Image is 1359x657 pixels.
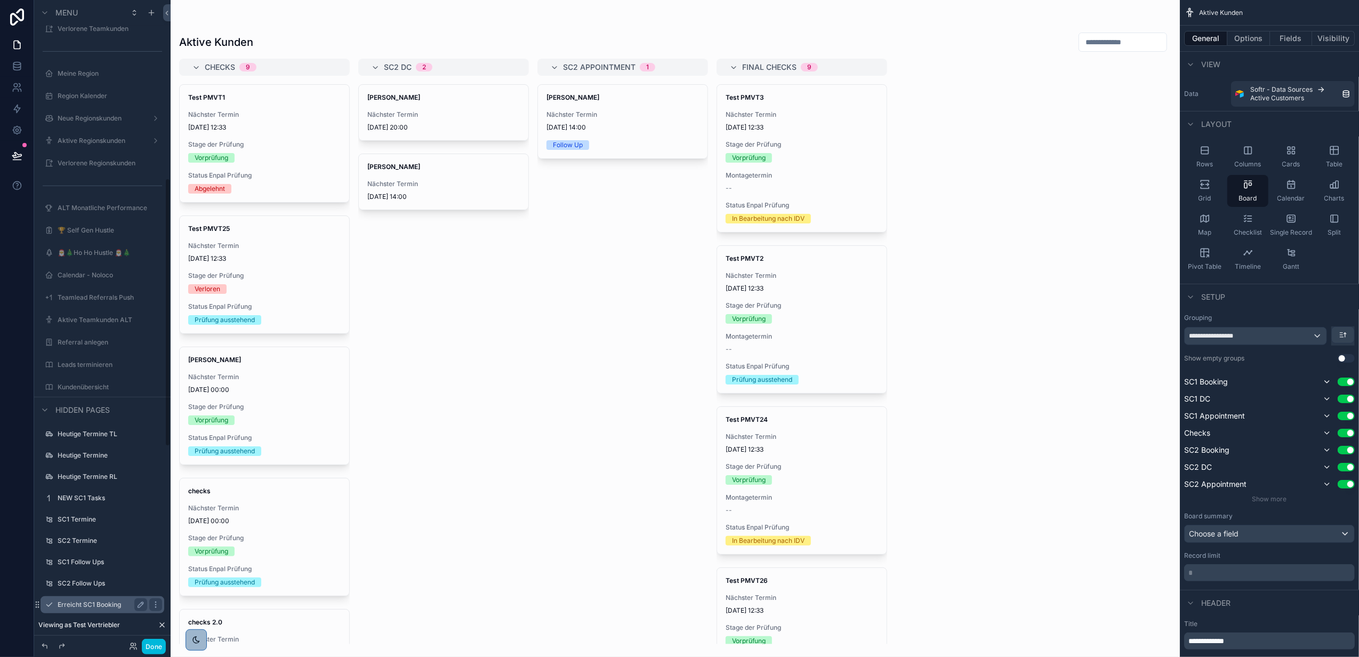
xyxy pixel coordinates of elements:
[1314,175,1355,207] button: Charts
[1184,564,1355,581] div: scrollable content
[1227,31,1270,46] button: Options
[58,515,158,524] label: SC1 Termine
[1184,376,1228,387] span: SC1 Booking
[58,536,158,545] label: SC2 Termine
[58,579,158,588] label: SC2 Follow Ups
[58,271,158,279] label: Calendar - Noloco
[1239,194,1257,203] span: Board
[58,558,158,566] label: SC1 Follow Ups
[58,451,158,460] label: Heutige Termine
[1235,262,1261,271] span: Timeline
[1282,160,1300,169] span: Cards
[58,25,158,33] label: Verlorene Teamkunden
[1199,194,1211,203] span: Grid
[1184,428,1210,438] span: Checks
[58,249,158,257] label: 🎅🎄Ho Ho Hustle 🎅🎄
[1201,292,1225,302] span: Setup
[1184,411,1245,421] span: SC1 Appointment
[1328,228,1341,237] span: Split
[58,137,143,145] label: Aktive Regionskunden
[1234,228,1262,237] span: Checklist
[1184,243,1225,275] button: Pivot Table
[1201,598,1231,608] span: Header
[58,69,158,78] label: Meine Region
[58,159,158,167] label: Verlorene Regionskunden
[1270,209,1312,241] button: Single Record
[58,494,158,502] label: NEW SC1 Tasks
[1270,243,1312,275] button: Gantt
[1184,209,1225,241] button: Map
[1314,209,1355,241] button: Split
[55,7,78,18] span: Menu
[58,316,158,324] label: Aktive Teamkunden ALT
[1184,141,1225,173] button: Rows
[1283,262,1299,271] span: Gantt
[1270,175,1312,207] button: Calendar
[1184,354,1244,363] label: Show empty groups
[1252,495,1287,503] span: Show more
[1196,160,1213,169] span: Rows
[1270,31,1313,46] button: Fields
[1324,194,1345,203] span: Charts
[58,360,158,369] label: Leads terminieren
[58,472,158,481] label: Heutige Termine RL
[58,226,158,235] label: 🏆 Self Gen Hustle
[1250,85,1313,94] span: Softr - Data Sources
[1198,228,1211,237] span: Map
[1184,462,1212,472] span: SC2 DC
[1312,31,1355,46] button: Visibility
[58,204,158,212] label: ALT Monatliche Performance
[1184,175,1225,207] button: Grid
[1314,141,1355,173] button: Table
[58,293,158,302] label: Teamlead Referrals Push
[1201,59,1220,70] span: View
[58,383,158,391] a: Kundenübersicht
[58,338,158,347] label: Referral anlegen
[1188,262,1221,271] span: Pivot Table
[1184,512,1233,520] label: Board summary
[58,92,158,100] label: Region Kalender
[58,114,143,123] label: Neue Regionskunden
[55,405,110,415] span: Hidden pages
[1184,632,1355,650] div: scrollable content
[1270,228,1312,237] span: Single Record
[1227,243,1268,275] button: Timeline
[58,430,158,438] a: Heutige Termine TL
[142,639,166,654] button: Done
[1184,620,1355,628] label: Title
[1184,31,1227,46] button: General
[1227,209,1268,241] button: Checklist
[1227,141,1268,173] button: Columns
[1201,119,1232,130] span: Layout
[1184,394,1210,404] span: SC1 DC
[1184,525,1355,543] button: Choose a field
[1184,314,1212,322] label: Grouping
[1227,175,1268,207] button: Board
[1184,90,1227,98] label: Data
[58,600,143,609] label: Erreicht SC1 Booking
[1235,160,1261,169] span: Columns
[1250,94,1304,102] span: Active Customers
[1270,141,1312,173] button: Cards
[1184,551,1220,560] label: Record limit
[1235,90,1244,98] img: Airtable Logo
